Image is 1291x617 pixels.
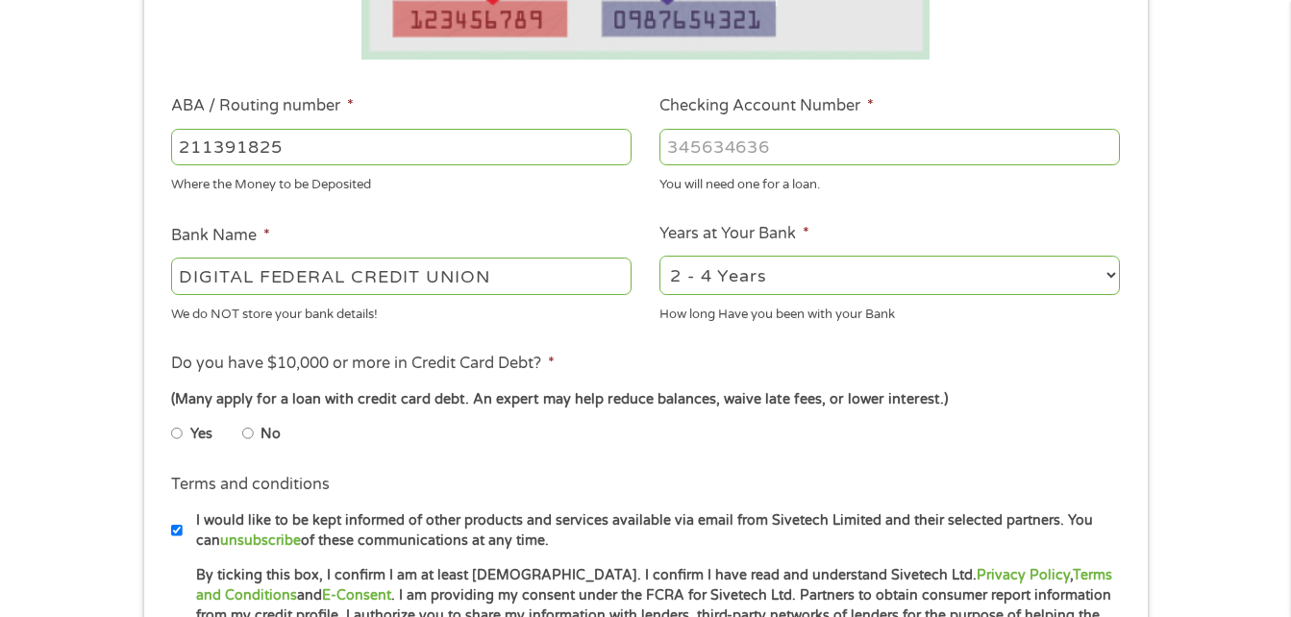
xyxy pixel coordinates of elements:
[190,424,212,445] label: Yes
[171,475,330,495] label: Terms and conditions
[183,510,1126,552] label: I would like to be kept informed of other products and services available via email from Sivetech...
[171,298,632,324] div: We do NOT store your bank details!
[171,389,1119,410] div: (Many apply for a loan with credit card debt. An expert may help reduce balances, waive late fees...
[171,96,354,116] label: ABA / Routing number
[171,169,632,195] div: Where the Money to be Deposited
[659,96,874,116] label: Checking Account Number
[220,532,301,549] a: unsubscribe
[659,298,1120,324] div: How long Have you been with your Bank
[659,169,1120,195] div: You will need one for a loan.
[659,224,809,244] label: Years at Your Bank
[171,129,632,165] input: 263177916
[261,424,281,445] label: No
[977,567,1070,583] a: Privacy Policy
[196,567,1112,604] a: Terms and Conditions
[171,354,555,374] label: Do you have $10,000 or more in Credit Card Debt?
[659,129,1120,165] input: 345634636
[171,226,270,246] label: Bank Name
[322,587,391,604] a: E-Consent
